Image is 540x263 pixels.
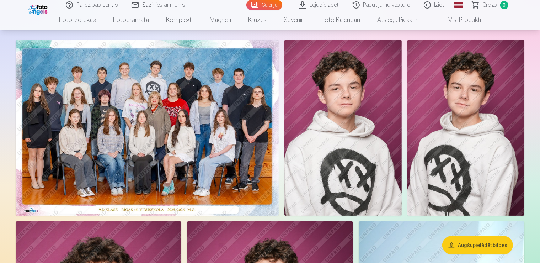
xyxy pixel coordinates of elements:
a: Atslēgu piekariņi [369,10,428,30]
a: Magnēti [201,10,240,30]
button: Augšupielādēt bildes [442,236,513,254]
a: Foto kalendāri [313,10,369,30]
span: 0 [500,1,508,9]
a: Visi produkti [428,10,490,30]
img: /fa1 [28,3,49,15]
a: Foto izdrukas [50,10,105,30]
a: Krūzes [240,10,275,30]
span: Grozs [483,1,497,9]
a: Komplekti [157,10,201,30]
a: Fotogrāmata [105,10,157,30]
a: Suvenīri [275,10,313,30]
